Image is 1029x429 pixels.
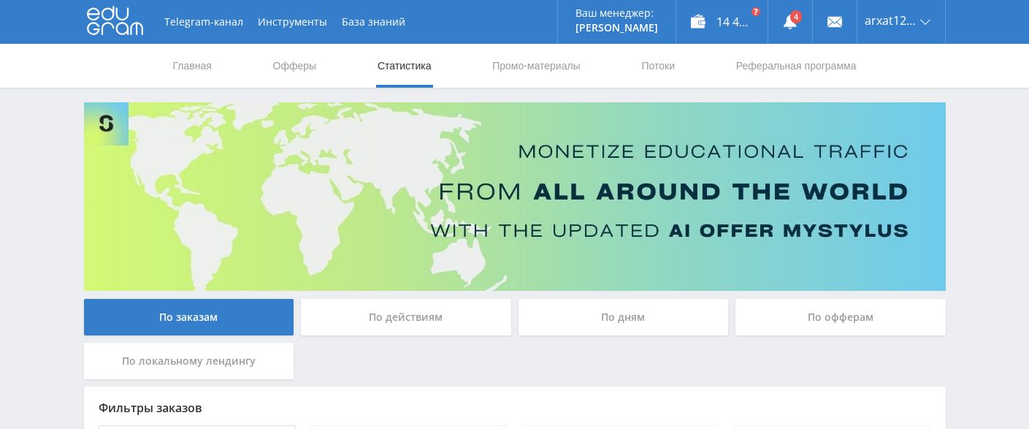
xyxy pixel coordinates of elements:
[865,15,916,26] span: arxat1268
[519,299,729,335] div: По дням
[84,343,294,379] div: По локальному лендингу
[575,7,658,19] p: Ваш менеджер:
[735,299,946,335] div: По офферам
[491,44,581,88] a: Промо-материалы
[99,401,931,414] div: Фильтры заказов
[301,299,511,335] div: По действиям
[172,44,213,88] a: Главная
[735,44,858,88] a: Реферальная программа
[640,44,676,88] a: Потоки
[84,102,946,291] img: Banner
[272,44,318,88] a: Офферы
[84,299,294,335] div: По заказам
[376,44,433,88] a: Статистика
[575,22,658,34] p: [PERSON_NAME]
